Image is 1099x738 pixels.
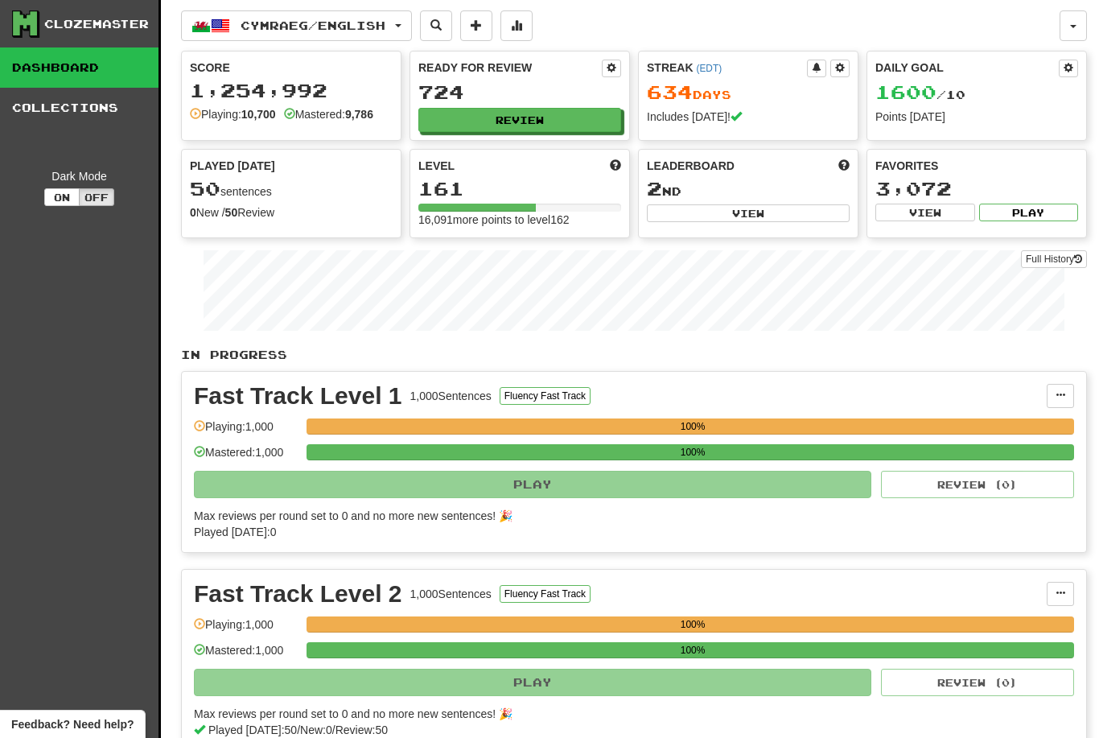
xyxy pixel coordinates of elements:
span: Cymraeg / English [241,19,385,32]
div: 16,091 more points to level 162 [418,212,621,228]
button: Review [418,108,621,132]
button: Play [979,204,1079,221]
button: Fluency Fast Track [500,387,591,405]
div: Max reviews per round set to 0 and no more new sentences! 🎉 [194,508,1064,524]
span: / 10 [875,88,965,101]
button: More stats [500,10,533,41]
span: New: 0 [300,724,332,736]
strong: 0 [190,206,196,219]
strong: 9,786 [345,108,373,121]
div: Playing: 1,000 [194,418,298,445]
p: In Progress [181,347,1087,363]
span: Played [DATE] [190,158,275,174]
span: 634 [647,80,693,103]
button: Off [79,188,114,206]
button: Fluency Fast Track [500,585,591,603]
button: View [875,204,975,221]
button: Cymraeg/English [181,10,412,41]
span: Open feedback widget [11,716,134,732]
div: 1,000 Sentences [410,586,492,602]
strong: 50 [225,206,238,219]
div: Score [190,60,393,76]
a: Full History [1021,250,1087,268]
div: Mastered: 1,000 [194,642,298,669]
div: 1,254,992 [190,80,393,101]
div: 724 [418,82,621,102]
div: nd [647,179,850,200]
div: 161 [418,179,621,199]
span: Played [DATE]: 0 [194,526,276,538]
div: 100% [311,616,1074,633]
button: Review (0) [881,471,1074,498]
span: This week in points, UTC [838,158,850,174]
button: Add sentence to collection [460,10,492,41]
span: 2 [647,177,662,200]
div: Favorites [875,158,1078,174]
div: Streak [647,60,807,76]
button: Search sentences [420,10,452,41]
div: sentences [190,179,393,200]
div: New / Review [190,204,393,221]
span: / [332,724,335,736]
button: Play [194,669,871,696]
div: 1,000 Sentences [410,388,492,404]
div: Ready for Review [418,60,602,76]
div: Clozemaster [44,16,149,32]
span: / [297,724,300,736]
span: 1600 [875,80,936,103]
a: (EDT) [696,63,722,74]
button: Play [194,471,871,498]
span: 50 [190,177,220,200]
div: Playing: 1,000 [194,616,298,643]
div: Mastered: [284,106,373,122]
div: Includes [DATE]! [647,109,850,125]
div: Fast Track Level 2 [194,582,402,606]
button: Review (0) [881,669,1074,696]
span: Played [DATE]: 50 [208,724,297,736]
div: 100% [311,444,1074,460]
div: Fast Track Level 1 [194,384,402,408]
div: 3,072 [875,179,1078,199]
div: Max reviews per round set to 0 and no more new sentences! 🎉 [194,706,1064,722]
div: Dark Mode [12,168,146,184]
span: Leaderboard [647,158,735,174]
div: 100% [311,418,1074,435]
button: On [44,188,80,206]
div: Day s [647,82,850,103]
div: 100% [311,642,1074,658]
span: Level [418,158,455,174]
strong: 10,700 [241,108,276,121]
div: Points [DATE] [875,109,1078,125]
div: Mastered: 1,000 [194,444,298,471]
div: Playing: [190,106,276,122]
div: Daily Goal [875,60,1059,77]
button: View [647,204,850,222]
span: Review: 50 [335,724,388,736]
